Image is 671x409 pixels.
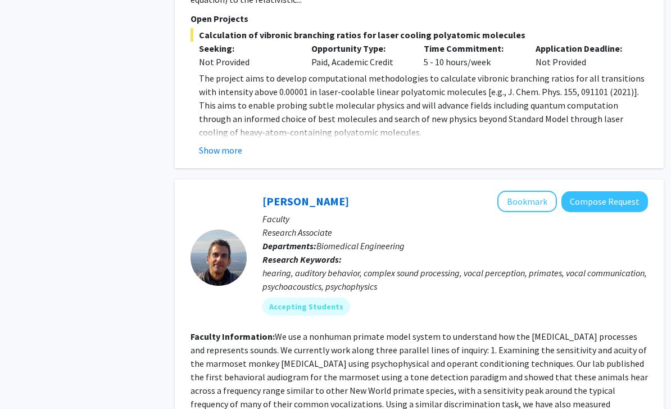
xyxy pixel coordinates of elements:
[191,29,648,42] span: Calculation of vibronic branching ratios for laser cooling polyatomic molecules
[262,213,648,226] p: Faculty
[424,42,519,56] p: Time Commitment:
[8,358,48,401] iframe: Chat
[311,42,407,56] p: Opportunity Type:
[262,195,349,209] a: [PERSON_NAME]
[262,298,350,316] mat-chip: Accepting Students
[497,191,557,213] button: Add Michael Osmanski to Bookmarks
[561,192,648,213] button: Compose Request to Michael Osmanski
[527,42,640,69] div: Not Provided
[262,254,342,266] b: Research Keywords:
[199,42,294,56] p: Seeking:
[191,331,275,343] b: Faculty Information:
[415,42,528,69] div: 5 - 10 hours/week
[262,267,648,294] div: hearing, auditory behavior, complex sound processing, vocal perception, primates, vocal communica...
[262,241,316,252] b: Departments:
[199,144,242,158] button: Show more
[199,72,648,140] p: The project aims to develop computational methodologies to calculate vibronic branching ratios fo...
[316,241,405,252] span: Biomedical Engineering
[536,42,631,56] p: Application Deadline:
[303,42,415,69] div: Paid, Academic Credit
[199,56,294,69] div: Not Provided
[262,226,648,240] p: Research Associate
[191,12,648,26] p: Open Projects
